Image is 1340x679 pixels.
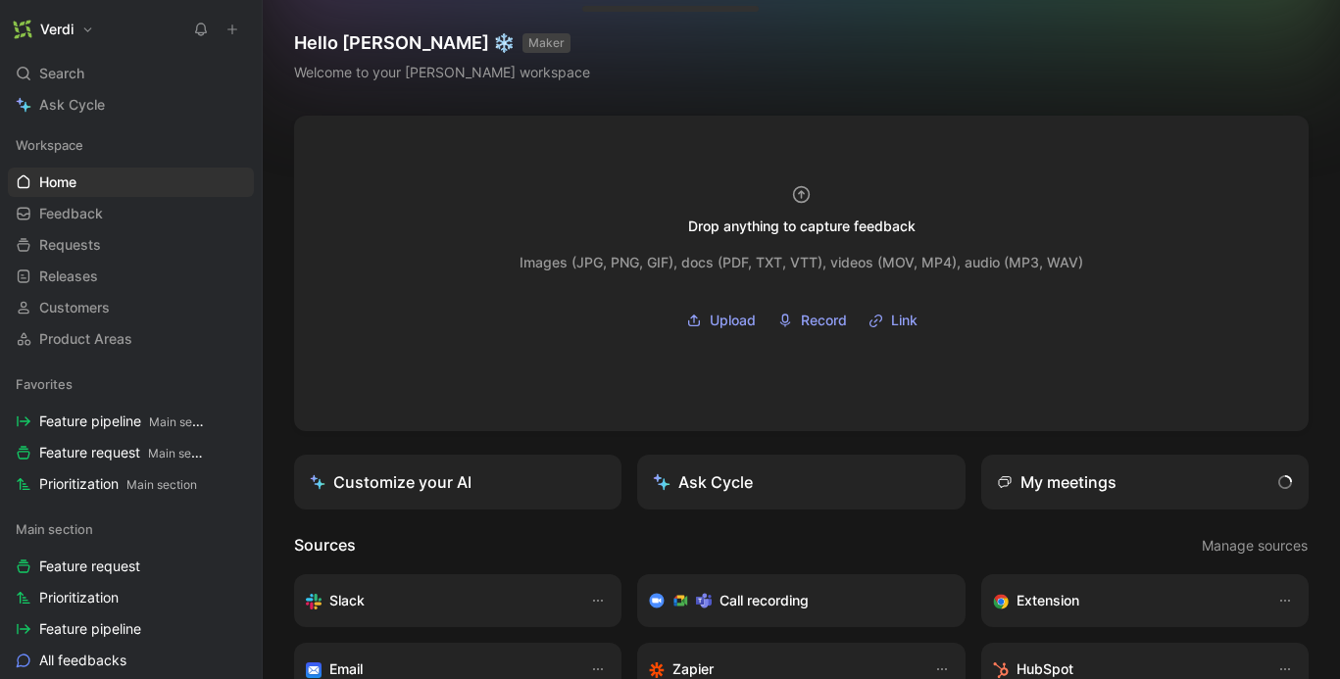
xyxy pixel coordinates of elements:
[8,469,254,499] a: PrioritizationMain section
[329,589,365,612] h3: Slack
[770,306,854,335] button: Record
[8,552,254,581] a: Feature request
[16,519,93,539] span: Main section
[801,309,847,332] span: Record
[40,21,74,38] h1: Verdi
[39,329,132,349] span: Product Areas
[148,446,219,461] span: Main section
[8,230,254,260] a: Requests
[16,374,73,394] span: Favorites
[1202,534,1308,558] span: Manage sources
[294,61,590,84] div: Welcome to your [PERSON_NAME] workspace
[862,306,924,335] button: Link
[8,59,254,88] div: Search
[522,33,571,53] button: MAKER
[39,619,141,639] span: Feature pipeline
[39,588,119,607] span: Prioritization
[688,215,916,238] div: Drop anything to capture feedback
[126,477,197,492] span: Main section
[39,172,76,192] span: Home
[993,589,1258,612] div: Capture feedback from anywhere on the web
[310,470,471,494] div: Customize your AI
[294,31,590,55] h1: Hello [PERSON_NAME] ❄️
[720,589,809,612] h3: Call recording
[8,168,254,197] a: Home
[710,309,756,332] span: Upload
[679,306,763,335] button: Upload
[39,557,140,576] span: Feature request
[8,130,254,160] div: Workspace
[1017,589,1079,612] h3: Extension
[520,251,1083,274] div: Images (JPG, PNG, GIF), docs (PDF, TXT, VTT), videos (MOV, MP4), audio (MP3, WAV)
[8,407,254,436] a: Feature pipelineMain section
[891,309,918,332] span: Link
[8,262,254,291] a: Releases
[39,93,105,117] span: Ask Cycle
[306,589,571,612] div: Sync your customers, send feedback and get updates in Slack
[39,204,103,223] span: Feedback
[16,135,83,155] span: Workspace
[149,414,220,429] span: Main section
[39,412,206,432] span: Feature pipeline
[8,369,254,399] div: Favorites
[8,324,254,354] a: Product Areas
[997,470,1117,494] div: My meetings
[649,589,937,612] div: Record & transcribe meetings from Zoom, Meet & Teams.
[637,455,965,509] button: Ask Cycle
[8,199,254,228] a: Feedback
[8,514,254,544] div: Main section
[39,62,84,85] span: Search
[8,293,254,322] a: Customers
[39,267,98,286] span: Releases
[294,533,356,558] h2: Sources
[8,16,99,43] button: VerdiVerdi
[39,443,206,463] span: Feature request
[294,455,621,509] a: Customize your AI
[8,90,254,120] a: Ask Cycle
[653,470,753,494] div: Ask Cycle
[8,583,254,612] a: Prioritization
[8,438,254,467] a: Feature requestMain section
[39,235,101,255] span: Requests
[8,614,254,644] a: Feature pipeline
[8,646,254,675] a: All feedbacks
[1201,533,1309,558] button: Manage sources
[39,474,197,495] span: Prioritization
[39,651,126,670] span: All feedbacks
[39,298,110,317] span: Customers
[13,20,32,39] img: Verdi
